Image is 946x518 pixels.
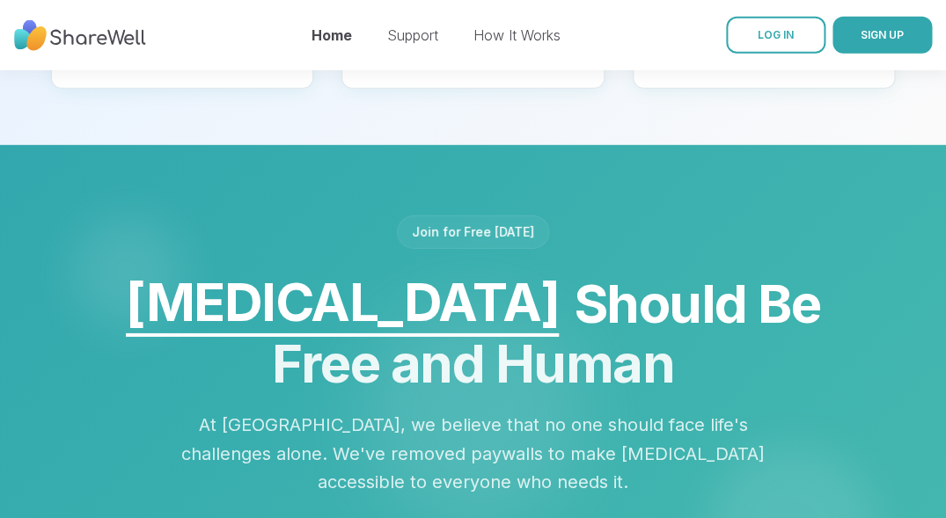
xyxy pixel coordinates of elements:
[312,26,352,44] a: Home
[832,17,932,54] button: SIGN UP
[387,26,438,44] a: Support
[178,411,769,497] p: At [GEOGRAPHIC_DATA], we believe that no one should face life's challenges alone. We've removed p...
[51,270,896,337] span: Should Be
[14,11,146,60] img: ShareWell Nav Logo
[397,215,549,249] div: Join for Free [DATE]
[758,28,794,41] span: LOG IN
[126,268,559,335] div: [MEDICAL_DATA]
[272,332,674,395] span: Free and Human
[726,17,825,54] a: LOG IN
[861,28,904,41] span: SIGN UP
[473,26,561,44] a: How It Works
